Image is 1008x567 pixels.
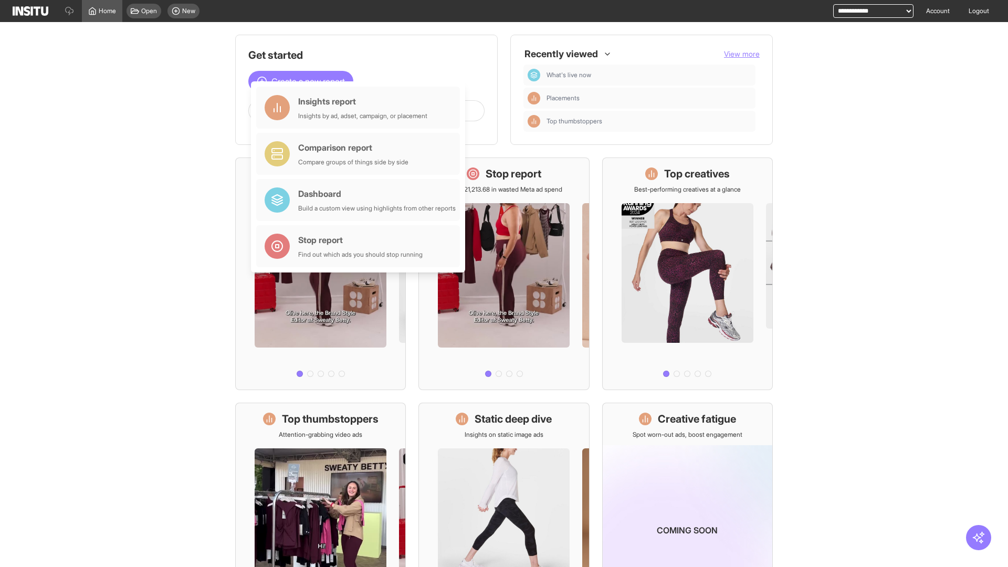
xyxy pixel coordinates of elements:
[298,112,427,120] div: Insights by ad, adset, campaign, or placement
[248,71,353,92] button: Create a new report
[664,166,730,181] h1: Top creatives
[248,48,485,62] h1: Get started
[547,71,751,79] span: What's live now
[634,185,741,194] p: Best-performing creatives at a glance
[724,49,760,58] span: View more
[182,7,195,15] span: New
[271,75,345,88] span: Create a new report
[724,49,760,59] button: View more
[141,7,157,15] span: Open
[279,430,362,439] p: Attention-grabbing video ads
[235,157,406,390] a: What's live nowSee all active ads instantly
[298,158,408,166] div: Compare groups of things side by side
[528,92,540,104] div: Insights
[298,234,423,246] div: Stop report
[418,157,589,390] a: Stop reportSave £21,213.68 in wasted Meta ad spend
[445,185,562,194] p: Save £21,213.68 in wasted Meta ad spend
[298,204,456,213] div: Build a custom view using highlights from other reports
[13,6,48,16] img: Logo
[298,250,423,259] div: Find out which ads you should stop running
[475,412,552,426] h1: Static deep dive
[298,187,456,200] div: Dashboard
[486,166,541,181] h1: Stop report
[298,95,427,108] div: Insights report
[547,117,602,125] span: Top thumbstoppers
[99,7,116,15] span: Home
[547,94,751,102] span: Placements
[602,157,773,390] a: Top creativesBest-performing creatives at a glance
[282,412,379,426] h1: Top thumbstoppers
[528,69,540,81] div: Dashboard
[547,117,751,125] span: Top thumbstoppers
[465,430,543,439] p: Insights on static image ads
[528,115,540,128] div: Insights
[547,94,580,102] span: Placements
[298,141,408,154] div: Comparison report
[547,71,591,79] span: What's live now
